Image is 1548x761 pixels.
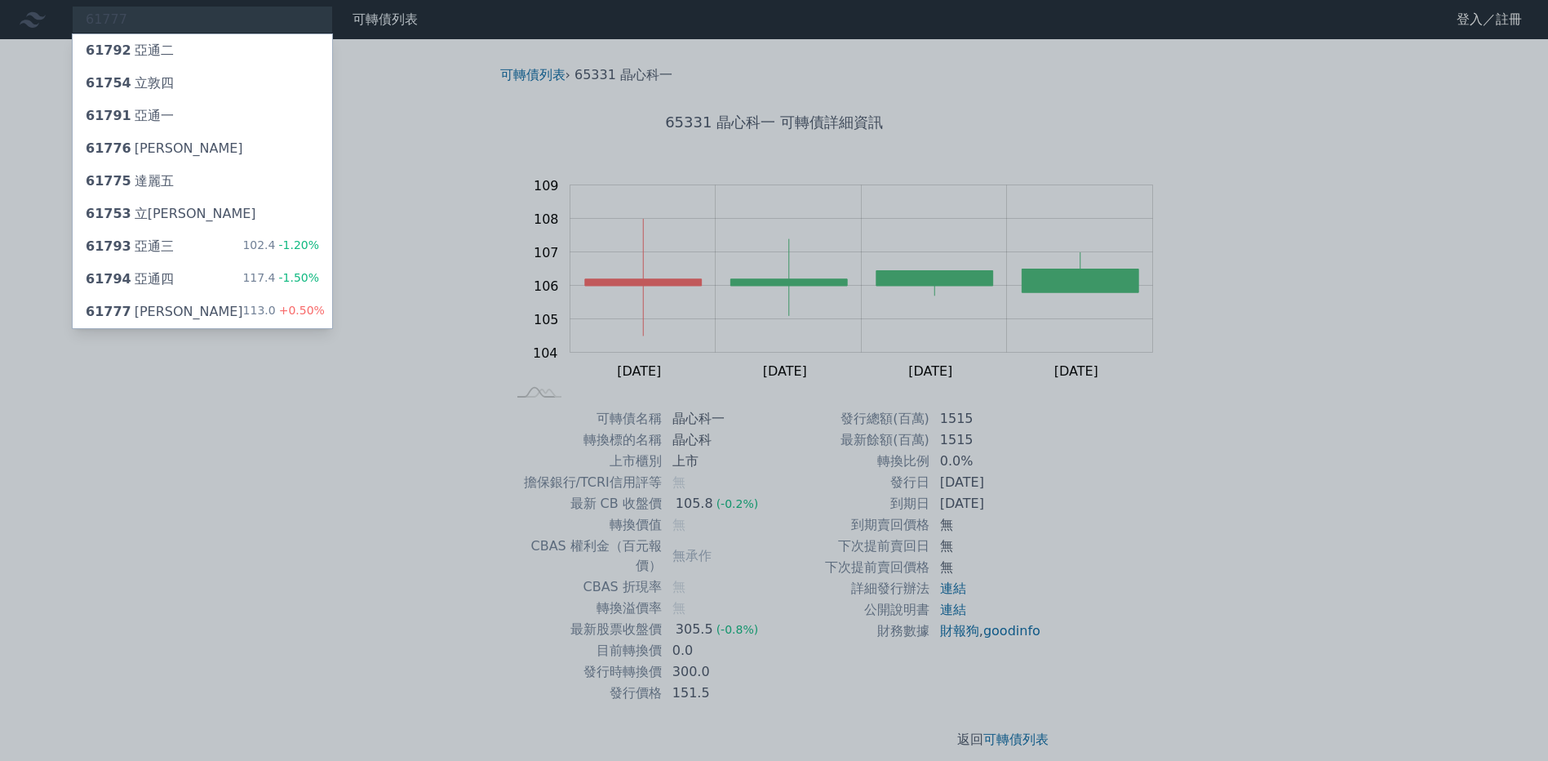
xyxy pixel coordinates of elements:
div: [PERSON_NAME] [86,302,243,322]
span: 61794 [86,271,131,287]
div: 113.0 [243,302,325,322]
a: 61753立[PERSON_NAME] [73,198,332,230]
a: 61754立敦四 [73,67,332,100]
span: +0.50% [276,304,325,317]
a: 61792亞通二 [73,34,332,67]
div: 亞通一 [86,106,174,126]
div: 亞通四 [86,269,174,289]
a: 61791亞通一 [73,100,332,132]
div: 立敦四 [86,73,174,93]
span: 61754 [86,75,131,91]
span: -1.50% [275,271,319,284]
span: 61753 [86,206,131,221]
a: 61794亞通四 117.4-1.50% [73,263,332,296]
div: 達麗五 [86,171,174,191]
div: 立[PERSON_NAME] [86,204,256,224]
div: 102.4 [242,237,319,256]
a: 61777[PERSON_NAME] 113.0+0.50% [73,296,332,328]
a: 61793亞通三 102.4-1.20% [73,230,332,263]
a: 61775達麗五 [73,165,332,198]
a: 61776[PERSON_NAME] [73,132,332,165]
span: -1.20% [275,238,319,251]
span: 61777 [86,304,131,319]
div: 117.4 [242,269,319,289]
span: 61775 [86,173,131,189]
span: 61776 [86,140,131,156]
span: 61791 [86,108,131,123]
span: 61793 [86,238,131,254]
span: 61792 [86,42,131,58]
div: 亞通三 [86,237,174,256]
div: [PERSON_NAME] [86,139,243,158]
div: 亞通二 [86,41,174,60]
